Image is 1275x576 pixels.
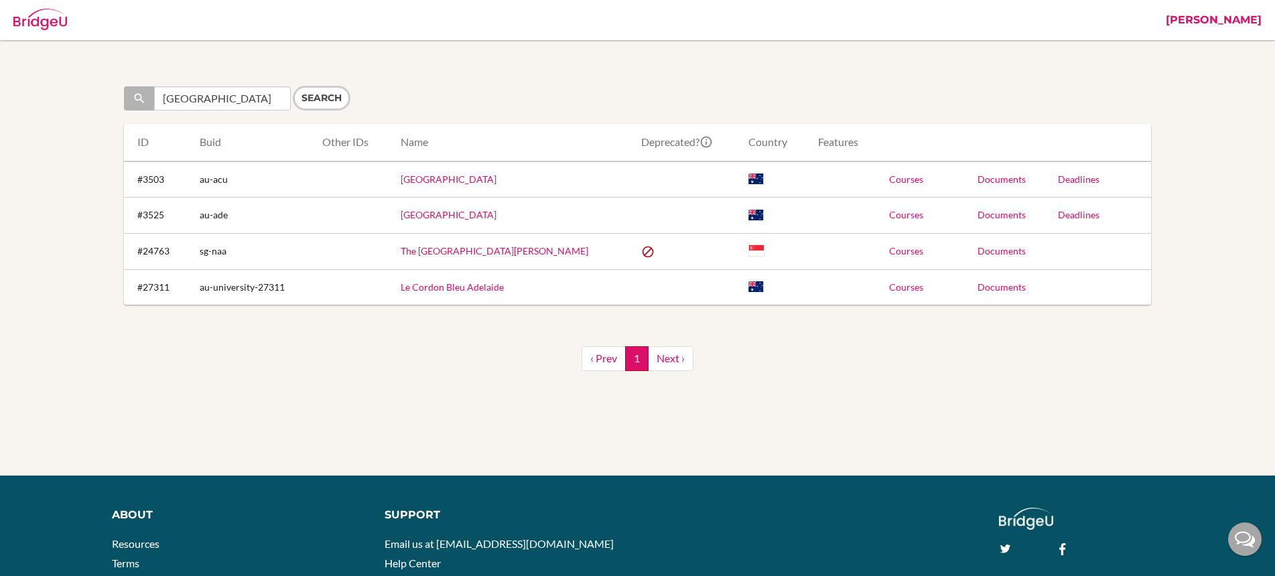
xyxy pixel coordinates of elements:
a: Documents [978,245,1026,257]
a: [GEOGRAPHIC_DATA] [401,209,496,220]
a: Resources [112,537,159,550]
td: #24763 [124,233,189,269]
a: Deadlines [1058,209,1099,220]
td: #3525 [124,198,189,233]
a: Terms [112,557,139,569]
div: Support [385,508,624,523]
span: Australia [748,281,764,293]
a: Documents [978,209,1026,220]
th: Deprecated? [630,124,738,161]
span: Singapore [748,244,764,257]
a: Courses [889,245,923,257]
div: Admin: Universities [80,10,208,30]
th: Name [390,124,631,161]
th: Features [807,124,878,161]
a: Help Center [385,557,441,569]
a: Courses [889,281,923,293]
td: au-ade [189,198,312,233]
a: ‹ Prev [582,346,626,371]
input: Search [293,86,350,111]
a: The [GEOGRAPHIC_DATA][PERSON_NAME] [401,245,588,257]
a: Email us at [EMAIL_ADDRESS][DOMAIN_NAME] [385,537,614,550]
a: Deadlines [1058,173,1099,185]
img: logo_white@2x-f4f0deed5e89b7ecb1c2cc34c3e3d731f90f0f143d5ea2071677605dd97b5244.png [999,508,1053,530]
a: [GEOGRAPHIC_DATA] [401,173,496,185]
th: IDs this university is known by in different schemes [312,124,389,161]
th: ID [124,124,189,161]
a: Documents [978,281,1026,293]
td: au-university-27311 [189,269,312,305]
td: sg-naa [189,233,312,269]
img: Bridge-U [13,9,67,30]
td: au-acu [189,161,312,198]
td: #3503 [124,161,189,198]
a: 1 [625,346,649,371]
th: Country [738,124,807,161]
a: Next › [648,346,693,371]
span: Australia [748,173,764,185]
a: Documents [978,173,1026,185]
th: buid [189,124,312,161]
a: Courses [889,173,923,185]
span: Australia [748,209,764,221]
div: About [112,508,364,523]
td: #27311 [124,269,189,305]
a: Courses [889,209,923,220]
a: Le Cordon Bleu Adelaide [401,281,504,293]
